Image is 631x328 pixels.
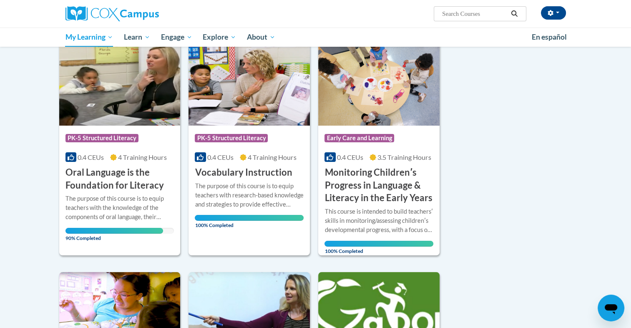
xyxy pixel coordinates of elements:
span: 100% Completed [195,215,304,228]
h3: Oral Language is the Foundation for Literacy [65,166,174,192]
a: Explore [197,28,241,47]
span: Engage [161,32,192,42]
img: Course Logo [189,40,310,126]
div: The purpose of this course is to equip teachers with the knowledge of the components of oral lang... [65,194,174,222]
span: About [247,32,275,42]
a: About [241,28,281,47]
div: Your progress [65,228,163,234]
span: Explore [203,32,236,42]
span: 0.4 CEUs [337,153,363,161]
h3: Monitoring Childrenʹs Progress in Language & Literacy in the Early Years [324,166,433,204]
a: Course LogoPK-5 Structured Literacy0.4 CEUs4 Training Hours Vocabulary InstructionThe purpose of ... [189,40,310,255]
a: Cox Campus [65,6,224,21]
span: PK-5 Structured Literacy [195,134,268,142]
div: Main menu [53,28,578,47]
h3: Vocabulary Instruction [195,166,292,179]
a: Course LogoEarly Care and Learning0.4 CEUs3.5 Training Hours Monitoring Childrenʹs Progress in La... [318,40,440,255]
span: Early Care and Learning [324,134,394,142]
span: 90% Completed [65,228,163,241]
a: Course LogoPK-5 Structured Literacy0.4 CEUs4 Training Hours Oral Language is the Foundation for L... [59,40,181,255]
span: 4 Training Hours [248,153,297,161]
img: Course Logo [318,40,440,126]
span: 3.5 Training Hours [377,153,431,161]
span: En español [532,33,567,41]
div: The purpose of this course is to equip teachers with research-based knowledge and strategies to p... [195,182,304,209]
img: Course Logo [59,40,181,126]
span: 0.4 CEUs [78,153,104,161]
span: 4 Training Hours [118,153,167,161]
input: Search Courses [441,9,508,19]
button: Search [508,9,520,19]
span: PK-5 Structured Literacy [65,134,138,142]
span: My Learning [65,32,113,42]
button: Account Settings [541,6,566,20]
a: En español [526,28,572,46]
span: 0.4 CEUs [207,153,234,161]
span: Learn [124,32,150,42]
img: Cox Campus [65,6,159,21]
iframe: Button to launch messaging window [598,295,624,321]
div: Your progress [195,215,304,221]
div: This course is intended to build teachersʹ skills in monitoring/assessing childrenʹs developmenta... [324,207,433,235]
a: My Learning [60,28,119,47]
a: Engage [156,28,198,47]
a: Learn [118,28,156,47]
div: Your progress [324,241,433,247]
span: 100% Completed [324,241,433,254]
